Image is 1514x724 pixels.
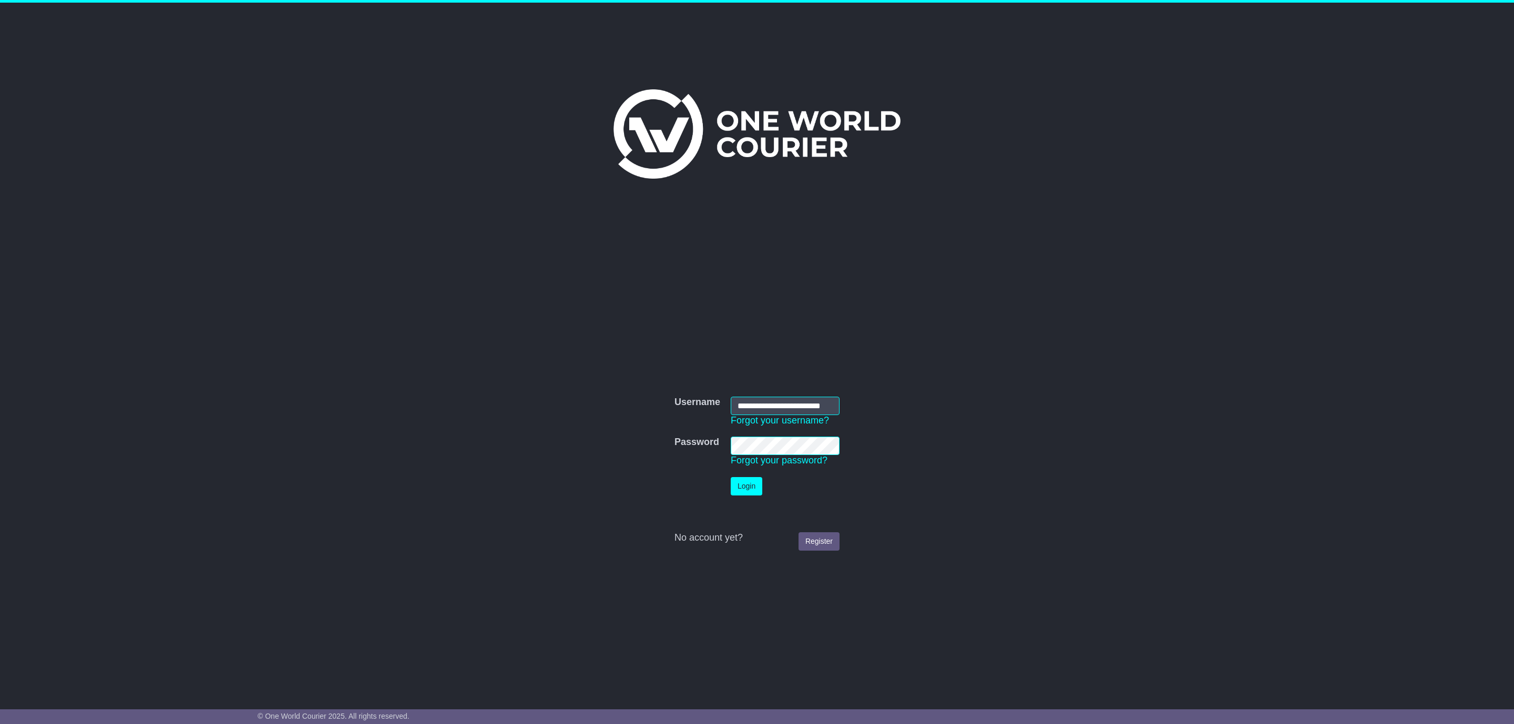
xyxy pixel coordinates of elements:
[674,532,840,544] div: No account yet?
[258,712,410,720] span: © One World Courier 2025. All rights reserved.
[731,415,829,426] a: Forgot your username?
[674,397,720,408] label: Username
[731,477,762,495] button: Login
[799,532,840,551] a: Register
[731,455,827,466] a: Forgot your password?
[674,437,719,448] label: Password
[613,89,901,179] img: One World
